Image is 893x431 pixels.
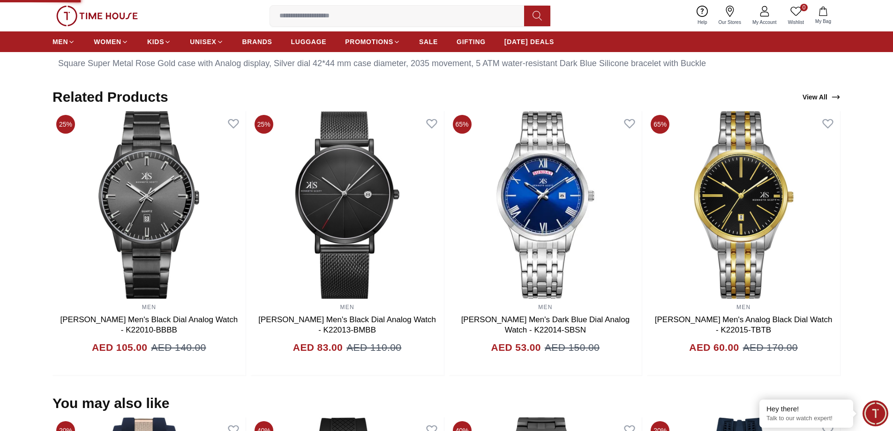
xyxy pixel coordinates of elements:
span: AED 150.00 [545,340,600,355]
span: 25% [56,115,75,134]
button: My Bag [810,5,837,27]
a: MEN [340,304,354,310]
img: ... [56,6,138,26]
h4: AED 83.00 [293,340,343,355]
h4: AED 105.00 [92,340,147,355]
a: MEN [142,304,156,310]
span: 65% [453,115,472,134]
span: Our Stores [715,19,745,26]
a: [PERSON_NAME] Men's Analog Black Dial Watch - K22015-TBTB [655,315,833,334]
span: WOMEN [94,37,121,46]
span: 65% [651,115,669,134]
a: GIFTING [457,33,486,50]
div: Chat Widget [863,401,888,426]
span: MEN [53,37,68,46]
a: MEN [53,33,75,50]
div: Hey there! [766,404,846,414]
span: KIDS [147,37,164,46]
span: UNISEX [190,37,216,46]
span: [DATE] DEALS [504,37,554,46]
h2: You may also like [53,395,170,412]
span: 0 [800,4,808,11]
a: [PERSON_NAME] Men's Black Dial Analog Watch - K22010-BBBB [60,315,238,334]
a: KIDS [147,33,171,50]
span: SALE [419,37,438,46]
a: Our Stores [713,4,747,28]
img: Kenneth Scott Men's Black Dial Analog Watch - K22013-BMBB [251,111,444,299]
a: UNISEX [190,33,223,50]
span: AED 140.00 [151,340,206,355]
a: SALE [419,33,438,50]
span: Help [694,19,711,26]
a: [DATE] DEALS [504,33,554,50]
span: Wishlist [784,19,808,26]
a: LUGGAGE [291,33,327,50]
a: BRANDS [242,33,272,50]
span: My Account [749,19,780,26]
a: Help [692,4,713,28]
a: [PERSON_NAME] Men's Black Dial Analog Watch - K22013-BMBB [258,315,436,334]
span: BRANDS [242,37,272,46]
a: PROMOTIONS [345,33,400,50]
div: Square Super Metal Rose Gold case with Analog display, Silver dial 42*44 mm case diameter, 2035 m... [58,57,835,70]
h4: AED 53.00 [491,340,541,355]
img: Kenneth Scott Men's Black Dial Analog Watch - K22010-BBBB [53,111,246,299]
span: 25% [255,115,273,134]
span: My Bag [811,18,835,25]
span: AED 170.00 [743,340,798,355]
p: Talk to our watch expert! [766,415,846,423]
span: PROMOTIONS [345,37,393,46]
a: MEN [538,304,552,310]
h4: AED 60.00 [689,340,739,355]
span: GIFTING [457,37,486,46]
a: [PERSON_NAME] Men's Dark Blue Dial Analog Watch - K22014-SBSN [461,315,630,334]
a: View All [801,91,842,104]
h2: Related Products [53,89,168,106]
span: LUGGAGE [291,37,327,46]
a: MEN [736,304,750,310]
span: AED 110.00 [346,340,401,355]
div: View All [803,92,840,102]
img: Kenneth Scott Men's Analog Black Dial Watch - K22015-TBTB [647,111,840,299]
img: Kenneth Scott Men's Dark Blue Dial Analog Watch - K22014-SBSN [449,111,642,299]
a: WOMEN [94,33,128,50]
a: 0Wishlist [782,4,810,28]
